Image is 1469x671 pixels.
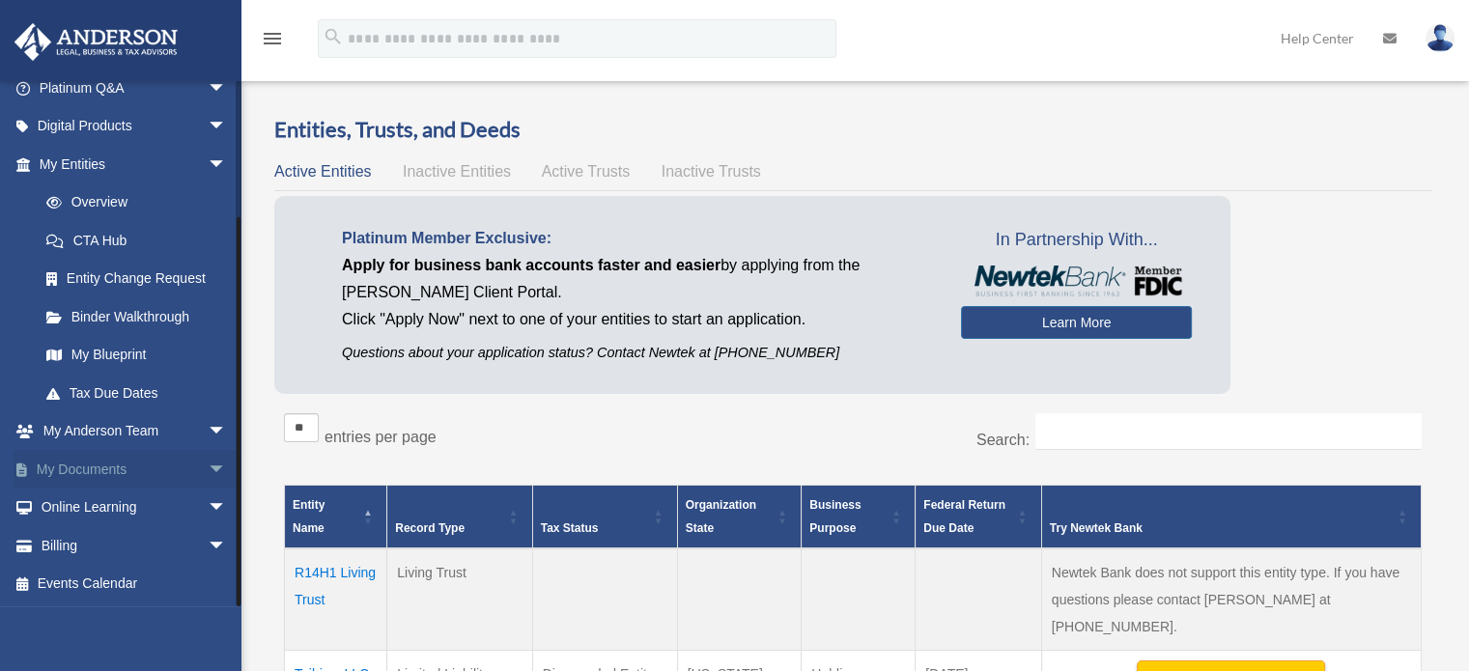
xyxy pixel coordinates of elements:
span: arrow_drop_down [208,412,246,452]
label: entries per page [325,429,437,445]
label: Search: [976,432,1030,448]
a: My Entitiesarrow_drop_down [14,145,246,183]
span: arrow_drop_down [208,450,246,489]
p: by applying from the [PERSON_NAME] Client Portal. [342,252,932,306]
a: Billingarrow_drop_down [14,526,256,565]
a: Events Calendar [14,565,256,603]
div: Try Newtek Bank [1050,517,1392,540]
th: Try Newtek Bank : Activate to sort [1041,485,1421,548]
p: Questions about your application status? Contact Newtek at [PHONE_NUMBER] [342,341,932,365]
th: Record Type: Activate to sort [387,485,532,548]
span: arrow_drop_down [208,489,246,528]
a: Learn More [961,306,1192,339]
img: User Pic [1426,24,1455,52]
a: Entity Change Request [27,260,246,298]
p: Click "Apply Now" next to one of your entities to start an application. [342,306,932,333]
span: Inactive Entities [403,163,511,180]
a: My Blueprint [27,336,246,375]
th: Organization State: Activate to sort [677,485,802,548]
th: Federal Return Due Date: Activate to sort [916,485,1041,548]
span: Record Type [395,521,465,535]
a: CTA Hub [27,221,246,260]
a: My Documentsarrow_drop_down [14,450,256,489]
span: In Partnership With... [961,225,1192,256]
span: Inactive Trusts [662,163,761,180]
span: arrow_drop_down [208,145,246,184]
span: arrow_drop_down [208,107,246,147]
span: Apply for business bank accounts faster and easier [342,257,720,273]
i: search [323,26,344,47]
span: Business Purpose [809,498,861,535]
span: Tax Status [541,521,599,535]
span: arrow_drop_down [208,69,246,108]
a: Platinum Q&Aarrow_drop_down [14,69,256,107]
span: arrow_drop_down [208,526,246,566]
span: Active Trusts [542,163,631,180]
img: NewtekBankLogoSM.png [971,266,1182,296]
span: Active Entities [274,163,371,180]
td: R14H1 Living Trust [285,548,387,651]
img: Anderson Advisors Platinum Portal [9,23,184,61]
a: Digital Productsarrow_drop_down [14,107,256,146]
a: Binder Walkthrough [27,297,246,336]
th: Tax Status: Activate to sort [532,485,677,548]
h3: Entities, Trusts, and Deeds [274,115,1431,145]
a: Overview [27,183,237,222]
td: Newtek Bank does not support this entity type. If you have questions please contact [PERSON_NAME]... [1041,548,1421,651]
span: Federal Return Due Date [923,498,1005,535]
th: Entity Name: Activate to invert sorting [285,485,387,548]
p: Platinum Member Exclusive: [342,225,932,252]
span: Organization State [686,498,756,535]
td: Living Trust [387,548,532,651]
a: Tax Due Dates [27,374,246,412]
span: Entity Name [293,498,325,535]
a: My Anderson Teamarrow_drop_down [14,412,256,451]
th: Business Purpose: Activate to sort [802,485,916,548]
a: menu [261,34,284,50]
i: menu [261,27,284,50]
a: Online Learningarrow_drop_down [14,489,256,527]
